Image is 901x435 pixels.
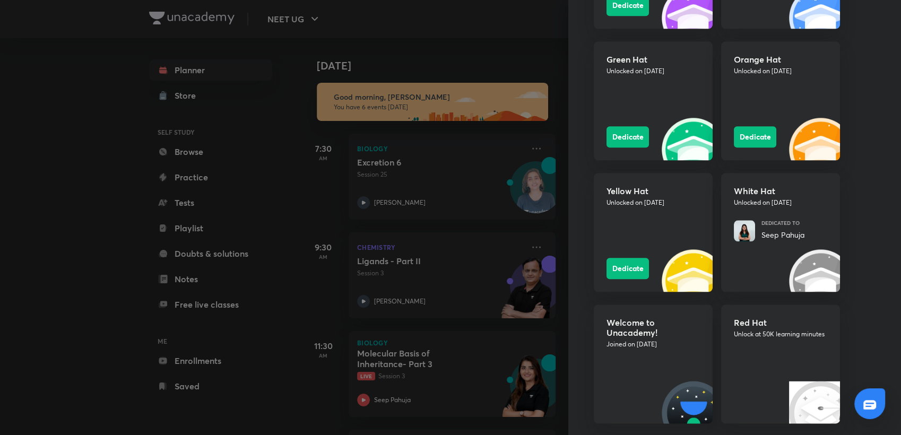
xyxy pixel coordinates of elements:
[789,118,853,181] img: Orange Hat
[734,126,776,147] button: Dedicate
[734,317,827,327] h5: Red Hat
[662,249,725,313] img: Yellow Hat
[662,118,725,181] img: Green Hat
[607,198,700,207] p: Unlocked on [DATE]
[734,66,827,76] p: Unlocked on [DATE]
[734,329,827,339] p: Unlock at 50K learning minutes
[607,317,700,337] h5: Welcome to Unacademy!
[607,258,649,279] button: Dedicate
[734,54,827,64] h5: Orange Hat
[607,126,649,147] button: Dedicate
[607,54,700,64] h5: Green Hat
[607,340,700,349] p: Joined on [DATE]
[607,186,700,196] h5: Yellow Hat
[607,66,700,76] p: Unlocked on [DATE]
